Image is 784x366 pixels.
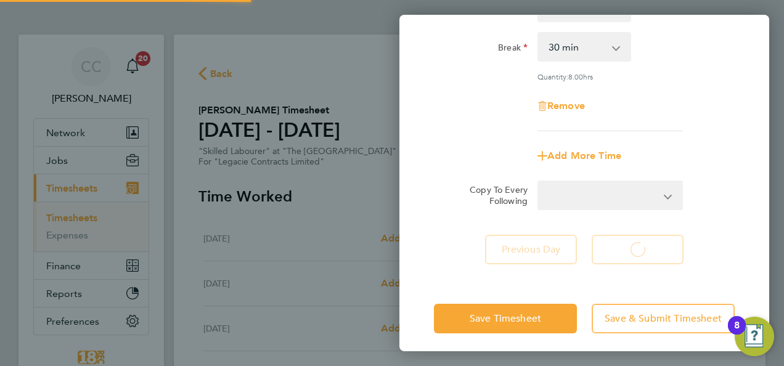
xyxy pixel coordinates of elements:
[568,71,583,81] span: 8.00
[605,312,722,325] span: Save & Submit Timesheet
[547,100,585,112] span: Remove
[537,71,683,81] div: Quantity: hrs
[537,151,621,161] button: Add More Time
[735,317,774,356] button: Open Resource Center, 8 new notifications
[470,312,541,325] span: Save Timesheet
[537,101,585,111] button: Remove
[734,325,740,341] div: 8
[547,150,621,161] span: Add More Time
[498,42,528,57] label: Break
[434,304,577,333] button: Save Timesheet
[592,304,735,333] button: Save & Submit Timesheet
[460,184,528,206] label: Copy To Every Following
